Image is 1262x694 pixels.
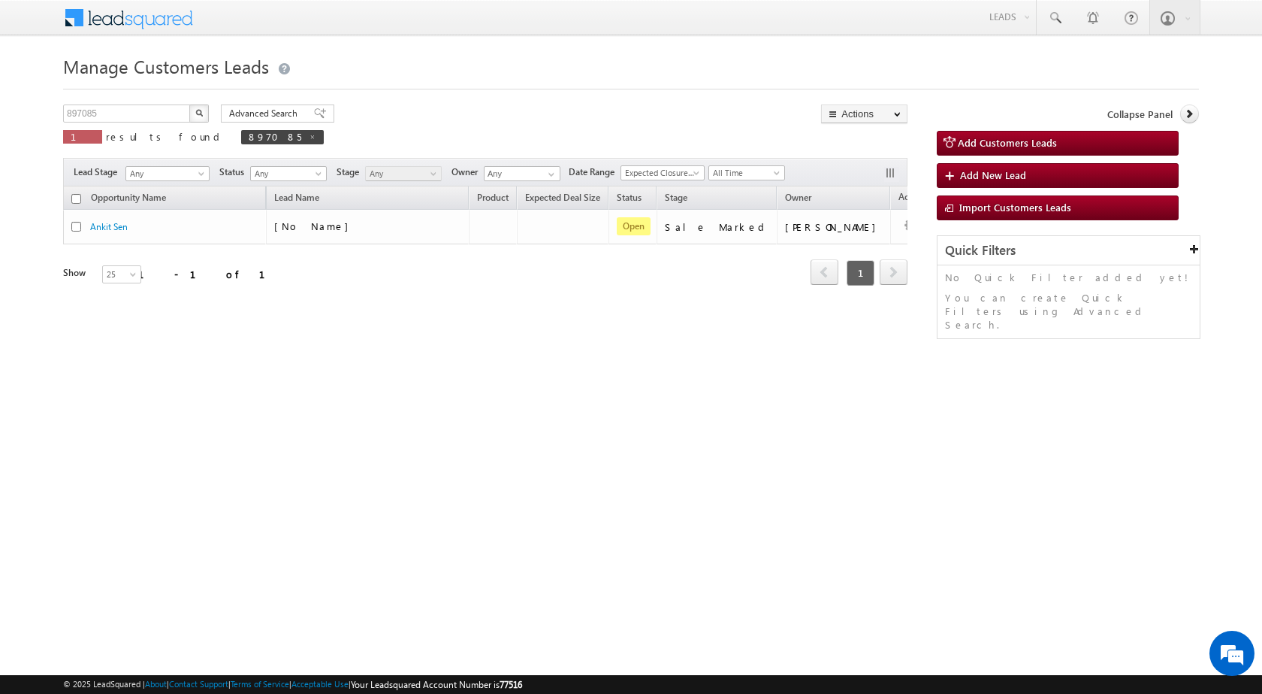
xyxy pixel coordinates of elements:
[219,165,250,179] span: Status
[811,261,838,285] a: prev
[569,165,620,179] span: Date Range
[958,136,1057,149] span: Add Customers Leads
[250,166,327,181] a: Any
[71,194,81,204] input: Check all records
[785,192,811,203] span: Owner
[251,167,322,180] span: Any
[351,679,522,690] span: Your Leadsquared Account Number is
[959,201,1071,214] span: Import Customers Leads
[500,679,522,690] span: 77516
[880,259,907,285] span: next
[195,109,203,117] img: Search
[106,130,225,143] span: results found
[709,166,780,180] span: All Time
[518,189,608,209] a: Expected Deal Size
[945,291,1192,332] p: You can create Quick Filters using Advanced Search.
[90,221,128,232] a: Ankit Sen
[291,679,349,689] a: Acceptable Use
[125,166,210,181] a: Any
[63,266,90,280] div: Show
[708,165,785,180] a: All Time
[891,189,936,208] span: Actions
[665,220,770,234] div: Sale Marked
[609,189,649,209] a: Status
[63,54,269,78] span: Manage Customers Leads
[484,166,560,181] input: Type to Search
[103,268,143,281] span: 25
[821,105,907,123] button: Actions
[540,167,559,182] a: Show All Items
[451,165,484,179] span: Owner
[126,167,204,180] span: Any
[249,130,301,143] span: 897085
[811,259,838,285] span: prev
[274,220,356,232] span: [No Name]
[145,679,167,689] a: About
[525,192,600,203] span: Expected Deal Size
[138,265,283,283] div: 1 - 1 of 1
[1107,108,1173,121] span: Collapse Panel
[366,167,437,180] span: Any
[937,236,1200,265] div: Quick Filters
[665,192,687,203] span: Stage
[880,261,907,285] a: next
[785,220,883,234] div: [PERSON_NAME]
[337,165,365,179] span: Stage
[102,265,141,283] a: 25
[365,166,442,181] a: Any
[229,107,302,120] span: Advanced Search
[847,260,874,286] span: 1
[477,192,509,203] span: Product
[71,130,95,143] span: 1
[945,271,1192,284] p: No Quick Filter added yet!
[617,217,651,235] span: Open
[620,165,705,180] a: Expected Closure Date
[621,166,699,180] span: Expected Closure Date
[91,192,166,203] span: Opportunity Name
[960,168,1026,181] span: Add New Lead
[83,189,174,209] a: Opportunity Name
[231,679,289,689] a: Terms of Service
[74,165,123,179] span: Lead Stage
[169,679,228,689] a: Contact Support
[63,677,522,692] span: © 2025 LeadSquared | | | | |
[657,189,695,209] a: Stage
[267,189,327,209] span: Lead Name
